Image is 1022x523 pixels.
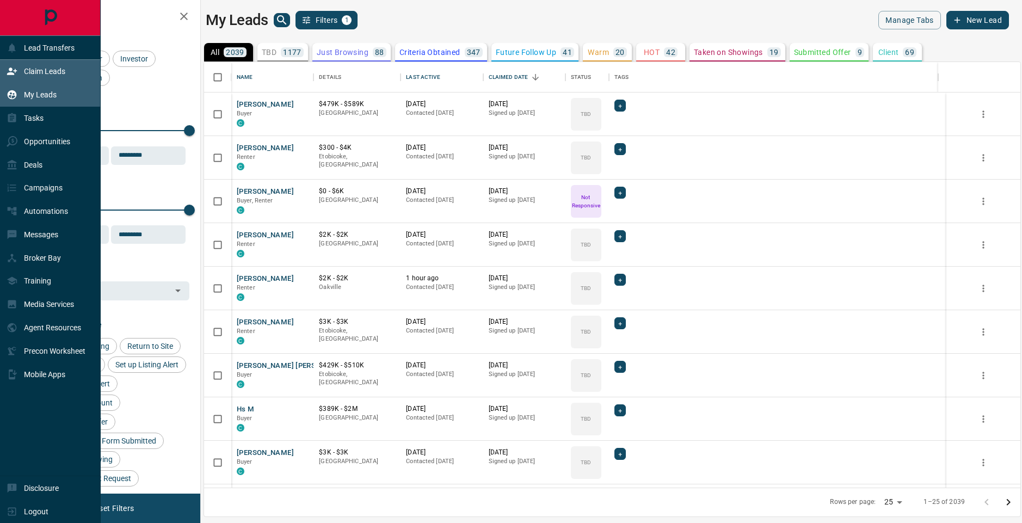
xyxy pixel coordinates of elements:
p: Not Responsive [572,193,600,210]
button: New Lead [946,11,1009,29]
span: + [618,274,622,285]
button: more [975,411,992,427]
p: Oakville [319,283,395,292]
p: [DATE] [489,187,560,196]
div: condos.ca [237,380,244,388]
button: more [975,324,992,340]
p: Future Follow Up [496,48,556,56]
div: + [614,143,626,155]
p: 347 [467,48,481,56]
p: 88 [375,48,384,56]
button: more [975,454,992,471]
p: 41 [563,48,572,56]
p: [GEOGRAPHIC_DATA] [319,457,395,466]
p: Contacted [DATE] [406,370,477,379]
div: Last Active [401,62,483,93]
p: [DATE] [406,187,477,196]
p: Contacted [DATE] [406,152,477,161]
p: TBD [581,458,591,466]
div: Claimed Date [489,62,528,93]
span: Renter [237,241,255,248]
div: Status [571,62,592,93]
p: Client [878,48,898,56]
div: Last Active [406,62,440,93]
p: Contacted [DATE] [406,283,477,292]
p: [DATE] [406,143,477,152]
p: 1–25 of 2039 [924,497,965,507]
div: + [614,100,626,112]
div: condos.ca [237,250,244,257]
p: Contacted [DATE] [406,196,477,205]
div: Status [565,62,609,93]
div: condos.ca [237,119,244,127]
button: [PERSON_NAME] [237,317,294,328]
p: [DATE] [406,448,477,457]
p: TBD [262,48,276,56]
p: [GEOGRAPHIC_DATA] [319,196,395,205]
p: 20 [615,48,625,56]
span: + [618,100,622,111]
p: $300 - $4K [319,143,395,152]
span: Renter [237,284,255,291]
span: Set up Listing Alert [112,360,182,369]
p: $2K - $2K [319,230,395,239]
div: Return to Site [120,338,181,354]
p: $429K - $510K [319,361,395,370]
p: 19 [769,48,779,56]
p: [DATE] [489,448,560,457]
button: Sort [528,70,543,85]
span: 1 [343,16,350,24]
div: + [614,230,626,242]
p: Etobicoke, [GEOGRAPHIC_DATA] [319,370,395,387]
button: more [975,367,992,384]
p: Warm [588,48,609,56]
p: Signed up [DATE] [489,239,560,248]
p: [DATE] [489,404,560,414]
p: All [211,48,219,56]
p: $389K - $2M [319,404,395,414]
div: + [614,187,626,199]
div: + [614,448,626,460]
button: [PERSON_NAME] [237,143,294,153]
p: Criteria Obtained [399,48,460,56]
div: + [614,317,626,329]
span: + [618,448,622,459]
button: [PERSON_NAME] [237,100,294,110]
div: Details [313,62,401,93]
p: 69 [905,48,914,56]
button: Reset Filters [83,499,141,518]
p: TBD [581,110,591,118]
div: + [614,404,626,416]
span: Buyer [237,458,253,465]
p: Etobicoke, [GEOGRAPHIC_DATA] [319,327,395,343]
button: more [975,106,992,122]
p: TBD [581,153,591,162]
p: $3K - $3K [319,317,395,327]
div: Name [231,62,313,93]
p: [DATE] [489,361,560,370]
p: TBD [581,241,591,249]
p: [DATE] [489,143,560,152]
button: [PERSON_NAME] [PERSON_NAME] [237,361,353,371]
p: Just Browsing [317,48,368,56]
span: + [618,318,622,329]
div: condos.ca [237,467,244,475]
p: Signed up [DATE] [489,283,560,292]
p: [GEOGRAPHIC_DATA] [319,414,395,422]
span: + [618,231,622,242]
p: [DATE] [406,404,477,414]
p: Signed up [DATE] [489,152,560,161]
div: 25 [880,494,906,510]
button: [PERSON_NAME] [237,448,294,458]
button: Filters1 [295,11,358,29]
p: Signed up [DATE] [489,457,560,466]
p: Etobicoke, [GEOGRAPHIC_DATA] [319,152,395,169]
p: [DATE] [406,230,477,239]
button: Hs M [237,404,255,415]
p: 9 [858,48,862,56]
button: [PERSON_NAME] [237,274,294,284]
button: [PERSON_NAME] [237,230,294,241]
span: + [618,187,622,198]
span: Return to Site [124,342,177,350]
p: [GEOGRAPHIC_DATA] [319,239,395,248]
